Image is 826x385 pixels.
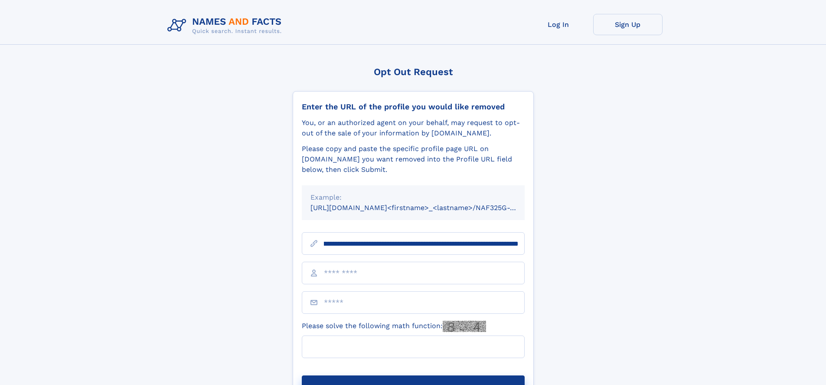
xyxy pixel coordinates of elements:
[302,144,525,175] div: Please copy and paste the specific profile page URL on [DOMAIN_NAME] you want removed into the Pr...
[302,118,525,138] div: You, or an authorized agent on your behalf, may request to opt-out of the sale of your informatio...
[293,66,534,77] div: Opt Out Request
[164,14,289,37] img: Logo Names and Facts
[310,204,541,212] small: [URL][DOMAIN_NAME]<firstname>_<lastname>/NAF325G-xxxxxxxx
[302,102,525,112] div: Enter the URL of the profile you would like removed
[593,14,663,35] a: Sign Up
[524,14,593,35] a: Log In
[310,192,516,203] div: Example:
[302,321,486,332] label: Please solve the following math function:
